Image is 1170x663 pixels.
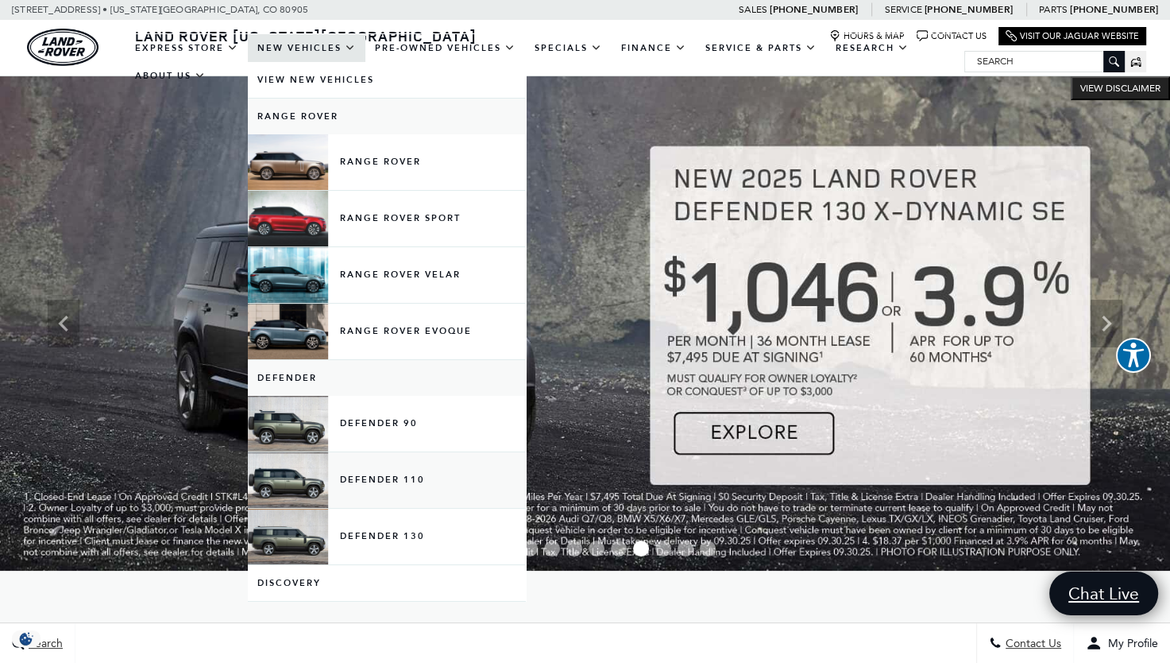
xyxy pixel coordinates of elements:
span: Go to slide 10 [655,541,671,556]
a: [STREET_ADDRESS] • [US_STATE][GEOGRAPHIC_DATA], CO 80905 [12,4,308,15]
button: Explore your accessibility options [1116,338,1151,373]
span: Go to slide 7 [589,541,604,556]
section: Click to Open Cookie Consent Modal [8,630,44,647]
span: Go to slide 11 [678,541,693,556]
span: Sales [739,4,767,15]
span: Parts [1039,4,1068,15]
a: Discovery [248,565,526,601]
a: Defender 110 [248,452,526,508]
nav: Main Navigation [125,34,964,90]
a: Chat Live [1049,572,1158,615]
a: Land Rover [US_STATE][GEOGRAPHIC_DATA] [125,26,486,45]
a: [PHONE_NUMBER] [925,3,1013,16]
a: Defender [248,360,526,396]
span: Service [884,4,921,15]
button: Open user profile menu [1074,623,1170,663]
a: Defender 130 [248,509,526,564]
div: Previous [48,300,79,347]
a: Defender 90 [248,396,526,452]
a: Service & Parts [696,34,826,62]
a: Range Rover Sport [248,191,526,246]
a: New Vehicles [248,34,365,62]
a: Range Rover [248,134,526,190]
a: Range Rover [248,99,526,134]
a: land-rover [27,29,98,66]
span: Chat Live [1060,583,1147,604]
a: About Us [125,62,215,90]
span: VIEW DISCLAIMER [1080,82,1160,95]
a: Specials [525,34,612,62]
a: Contact Us [917,30,987,42]
a: Finance [612,34,696,62]
a: [PHONE_NUMBER] [770,3,858,16]
a: Visit Our Jaguar Website [1006,30,1139,42]
button: VIEW DISCLAIMER [1071,76,1170,100]
a: [PHONE_NUMBER] [1070,3,1158,16]
img: Opt-Out Icon [8,630,44,647]
span: Go to slide 4 [522,541,538,556]
span: Contact Us [1002,637,1061,650]
a: Research [826,34,918,62]
a: Range Rover Velar [248,247,526,303]
span: Land Rover [US_STATE][GEOGRAPHIC_DATA] [135,26,477,45]
span: Go to slide 5 [544,541,560,556]
input: Search [965,52,1124,71]
img: Land Rover [27,29,98,66]
a: EXPRESS STORE [125,34,248,62]
span: Go to slide 8 [611,541,627,556]
span: Go to slide 9 [633,541,649,556]
a: Hours & Map [829,30,905,42]
aside: Accessibility Help Desk [1116,338,1151,376]
span: Go to slide 12 [700,541,716,556]
a: Range Rover Evoque [248,304,526,359]
a: Pre-Owned Vehicles [365,34,525,62]
span: My Profile [1102,637,1158,650]
a: View New Vehicles [248,62,526,98]
div: Next [1091,300,1122,347]
span: Go to slide 6 [566,541,582,556]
